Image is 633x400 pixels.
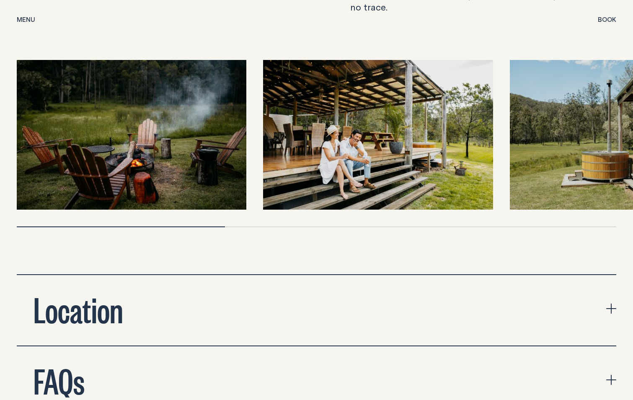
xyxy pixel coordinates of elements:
button: expand accordion [17,275,616,345]
h2: Location [34,292,123,325]
button: show booking tray [598,15,616,25]
button: show menu [17,15,35,25]
span: Book [598,16,616,23]
span: Menu [17,16,35,23]
h2: FAQs [34,363,85,397]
